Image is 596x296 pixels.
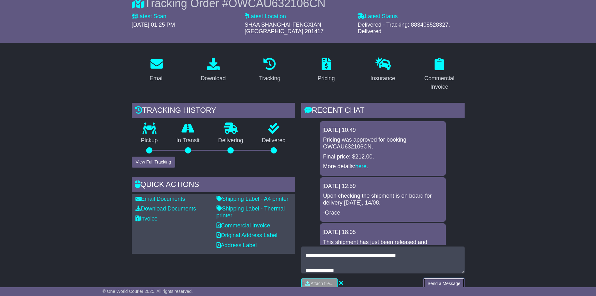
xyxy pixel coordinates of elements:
[103,289,193,294] span: © One World Courier 2025. All rights reserved.
[366,55,399,85] a: Insurance
[323,153,443,160] p: Final price: $212.00.
[167,137,209,144] p: In Transit
[355,163,367,169] a: here
[259,74,280,83] div: Tracking
[132,103,295,120] div: Tracking history
[323,127,443,134] div: [DATE] 10:49
[423,278,464,289] button: Send a Message
[323,183,443,190] div: [DATE] 12:59
[318,74,335,83] div: Pricing
[201,74,226,83] div: Download
[245,13,286,20] label: Latest Location
[132,137,167,144] p: Pickup
[358,13,398,20] label: Latest Status
[323,193,443,206] p: Upon checking the shipment is on board for delivery [DATE], 14/08.
[245,22,323,35] span: SHAA SHANGHAI-FENGXIAN [GEOGRAPHIC_DATA] 201417
[216,205,285,219] a: Shipping Label - Thermal printer
[370,74,395,83] div: Insurance
[323,163,443,170] p: More details: .
[209,137,253,144] p: Delivering
[216,196,288,202] a: Shipping Label - A4 printer
[358,22,450,35] span: Delivered - Tracking: 883408528327. Delivered
[150,74,164,83] div: Email
[255,55,284,85] a: Tracking
[414,55,465,93] a: Commercial Invoice
[252,137,295,144] p: Delivered
[132,22,175,28] span: [DATE] 01:25 PM
[196,55,230,85] a: Download
[323,210,443,216] p: -Grace
[313,55,339,85] a: Pricing
[132,13,166,20] label: Latest Scan
[135,216,158,222] a: Invoice
[323,239,443,259] p: This shipment has just been released and advised ETA is [DATE], [DATE] till 6 PM local time at th...
[216,232,278,238] a: Original Address Label
[216,242,257,248] a: Address Label
[323,137,443,150] p: Pricing was approved for booking OWCAU632106CN.
[301,103,465,120] div: RECENT CHAT
[135,205,196,212] a: Download Documents
[418,74,461,91] div: Commercial Invoice
[132,157,175,168] button: View Full Tracking
[323,229,443,236] div: [DATE] 18:05
[135,196,185,202] a: Email Documents
[132,177,295,194] div: Quick Actions
[216,222,270,229] a: Commercial Invoice
[145,55,168,85] a: Email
